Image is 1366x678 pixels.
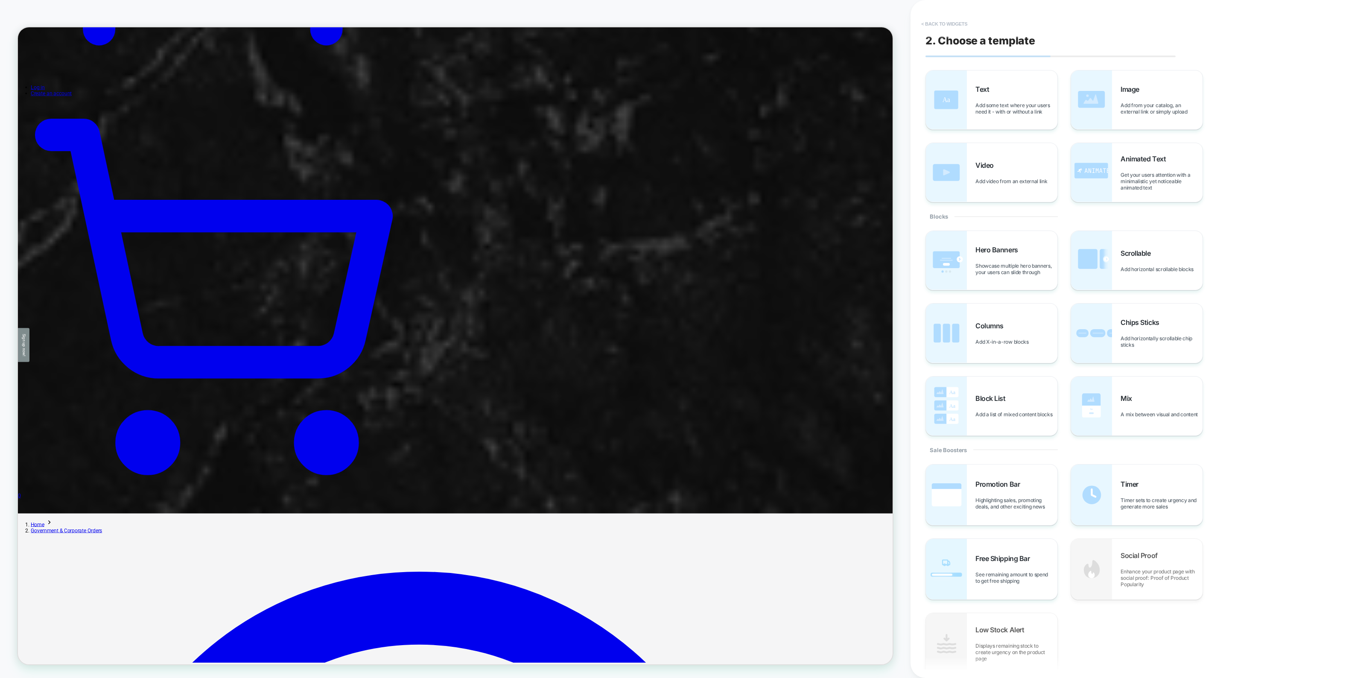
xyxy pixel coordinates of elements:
span: Timer sets to create urgency and generate more sales [1121,497,1203,510]
span: Add from your catalog, an external link or simply upload [1121,102,1203,115]
span: Text [975,85,993,94]
div: Blocks [925,202,1058,231]
span: Timer [1121,480,1143,488]
span: 2. Choose a template [925,34,1035,47]
span: Animated Text [1121,155,1170,163]
span: Add video from an external link [975,178,1051,184]
a: Government & Corporate Orders [17,667,112,675]
span: Image [1121,85,1144,94]
span: See remaining amount to spend to get free shipping [975,571,1057,584]
div: Sale Boosters [925,436,1058,464]
a: Home [17,659,35,667]
span: Scrollable [1121,249,1155,257]
span: Get your users attention with a minimalistic yet noticeable animated text [1121,172,1203,191]
span: Video [975,161,998,169]
span: Add a list of mixed content blocks [975,411,1057,418]
span: Block List [975,394,1010,403]
a: Log in [17,76,36,84]
button: < Back to widgets [917,17,972,31]
span: Chips Sticks [1121,318,1163,327]
span: Highlighting sales, promoting deals, and other exciting news [975,497,1057,510]
span: Hero Banners [975,245,1022,254]
span: Add some text where your users need it - with or without a link [975,102,1057,115]
span: A mix between visual and content [1121,411,1202,418]
span: Social Proof [1121,551,1162,560]
span: Showcase multiple hero banners, your users can slide through [975,263,1057,275]
span: Columns [975,321,1008,330]
span: Add X-in-a-row blocks [975,339,1033,345]
span: Free Shipping Bar [975,554,1034,563]
span: Low Stock Alert [975,625,1028,634]
span: Promotion Bar [975,480,1024,488]
span: Mix [1121,394,1136,403]
span: Displays remaining stock to create urgency on the product page [975,643,1057,662]
span: Add horizontally scrollable chip sticks [1121,335,1203,348]
a: Create an account [17,84,72,92]
span: Add horizontal scrollable blocks [1121,266,1198,272]
span: Enhance your product page with social proof: Proof of Product Popularity [1121,568,1203,587]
